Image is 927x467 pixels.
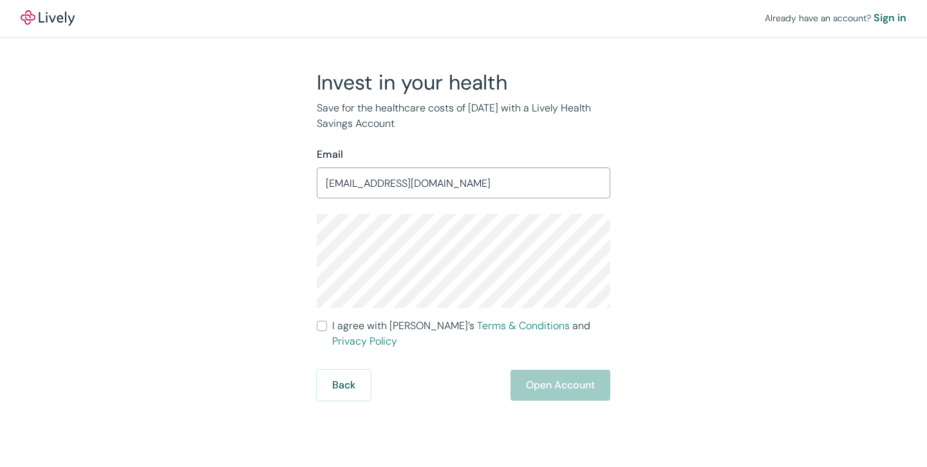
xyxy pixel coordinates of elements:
[317,70,610,95] h2: Invest in your health
[317,100,610,131] p: Save for the healthcare costs of [DATE] with a Lively Health Savings Account
[317,370,371,401] button: Back
[21,10,75,26] a: LivelyLively
[765,10,906,26] div: Already have an account?
[874,10,906,26] a: Sign in
[332,334,397,348] a: Privacy Policy
[332,318,610,349] span: I agree with [PERSON_NAME]’s and
[477,319,570,332] a: Terms & Conditions
[21,10,75,26] img: Lively
[317,147,343,162] label: Email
